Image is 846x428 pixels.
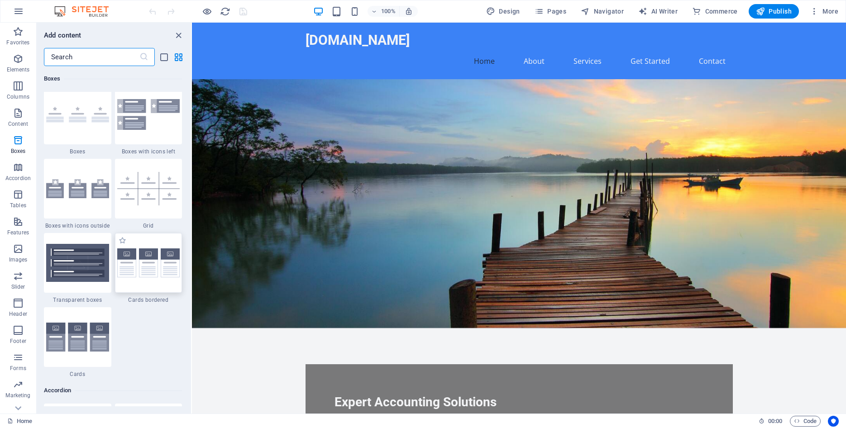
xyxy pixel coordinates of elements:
button: Design [483,4,524,19]
button: Commerce [688,4,741,19]
p: Header [9,310,27,318]
img: Editor Logo [52,6,120,17]
span: Design [486,7,520,16]
p: Images [9,256,28,263]
span: 00 00 [768,416,782,427]
span: Pages [535,7,566,16]
span: Boxes with icons outside [44,222,111,229]
div: Grid [115,159,182,229]
p: Favorites [6,39,29,46]
div: Cards [44,307,111,378]
img: boxes-with-icon-left.svg [117,99,180,129]
a: Click to cancel selection. Double-click to open Pages [7,416,32,427]
div: Design (Ctrl+Alt+Y) [483,4,524,19]
img: boxes.svg [46,107,109,123]
span: AI Writer [638,7,678,16]
input: Search [44,48,139,66]
div: Cards bordered [115,233,182,304]
img: cards.svg [46,323,109,352]
img: transparent-boxes.svg [46,244,109,282]
p: Boxes [11,147,26,155]
button: Pages [531,4,570,19]
p: Forms [10,365,26,372]
p: Features [7,229,29,236]
button: Code [790,416,821,427]
span: More [810,7,838,16]
button: AI Writer [635,4,681,19]
p: Marketing [5,392,30,399]
div: Boxes with icons outside [44,159,111,229]
button: Click here to leave preview mode and continue editing [201,6,212,17]
span: Code [794,416,817,427]
span: Boxes [44,148,111,155]
button: close panel [173,30,184,41]
button: Navigator [577,4,627,19]
button: reload [220,6,230,17]
p: Footer [10,338,26,345]
div: Transparent boxes [44,233,111,304]
span: : [774,418,776,424]
button: 100% [368,6,400,17]
button: Usercentrics [828,416,839,427]
button: More [806,4,842,19]
span: Boxes with icons left [115,148,182,155]
span: Add to favorites [119,237,126,244]
p: Tables [10,202,26,209]
h6: Add content [44,30,81,41]
button: Publish [749,4,799,19]
i: On resize automatically adjust zoom level to fit chosen device. [405,7,413,15]
span: Cards [44,371,111,378]
img: boxes.grid.svg [117,172,180,205]
h6: Boxes [44,73,182,84]
span: Transparent boxes [44,296,111,304]
p: Columns [7,93,29,100]
h6: Accordion [44,385,182,396]
img: boxes-with-icons-outside.svg [46,179,109,198]
button: grid-view [173,52,184,62]
span: Grid [115,222,182,229]
div: Boxes with icons left [115,85,182,155]
p: Elements [7,66,30,73]
button: list-view [158,52,169,62]
p: Content [8,120,28,128]
h6: Session time [759,416,783,427]
span: Publish [756,7,792,16]
p: Slider [11,283,25,290]
img: cards-bordered.svg [117,248,180,278]
p: Accordion [5,175,31,182]
span: Navigator [581,7,624,16]
i: Reload page [220,6,230,17]
h6: 100% [381,6,396,17]
div: Boxes [44,85,111,155]
span: Cards bordered [115,296,182,304]
span: Commerce [692,7,738,16]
